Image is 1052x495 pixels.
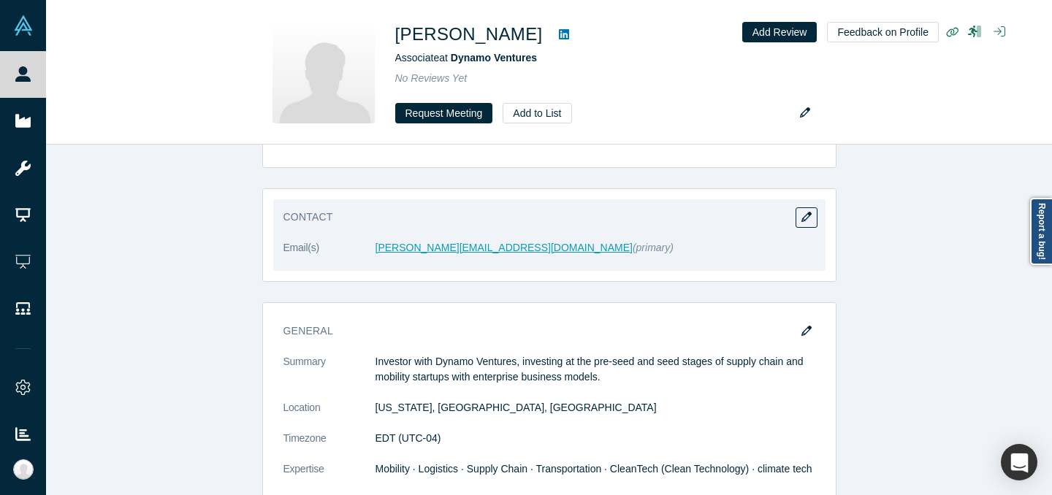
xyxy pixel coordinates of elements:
h3: General [283,323,795,339]
a: Dynamo Ventures [451,52,537,64]
button: Feedback on Profile [827,22,939,42]
dt: Location [283,400,376,431]
dd: EDT (UTC-04) [376,431,815,446]
img: Alchemist Vault Logo [13,15,34,36]
dt: Timezone [283,431,376,461]
dt: Summary [283,354,376,400]
a: [PERSON_NAME][EMAIL_ADDRESS][DOMAIN_NAME] [376,242,633,253]
button: Add to List [503,103,571,123]
p: Investor with Dynamo Ventures, investing at the pre-seed and seed stages of supply chain and mobi... [376,354,815,385]
img: Ally Hoang's Account [13,459,34,480]
h3: Contact [283,210,795,225]
img: Madelyn O'Farrell's Profile Image [272,21,375,123]
button: Add Review [742,22,817,42]
a: Report a bug! [1030,198,1052,265]
h1: [PERSON_NAME] [395,21,543,47]
dd: [US_STATE], [GEOGRAPHIC_DATA], [GEOGRAPHIC_DATA] [376,400,815,415]
span: (primary) [633,242,674,253]
dt: Expertise [283,461,376,492]
span: Associate at [395,52,538,64]
button: Request Meeting [395,103,493,123]
span: Mobility · Logistics · Supply Chain · Transportation · CleanTech (Clean Technology) · climate tech [376,463,812,475]
dt: Email(s) [283,240,376,271]
span: No Reviews Yet [395,72,468,84]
